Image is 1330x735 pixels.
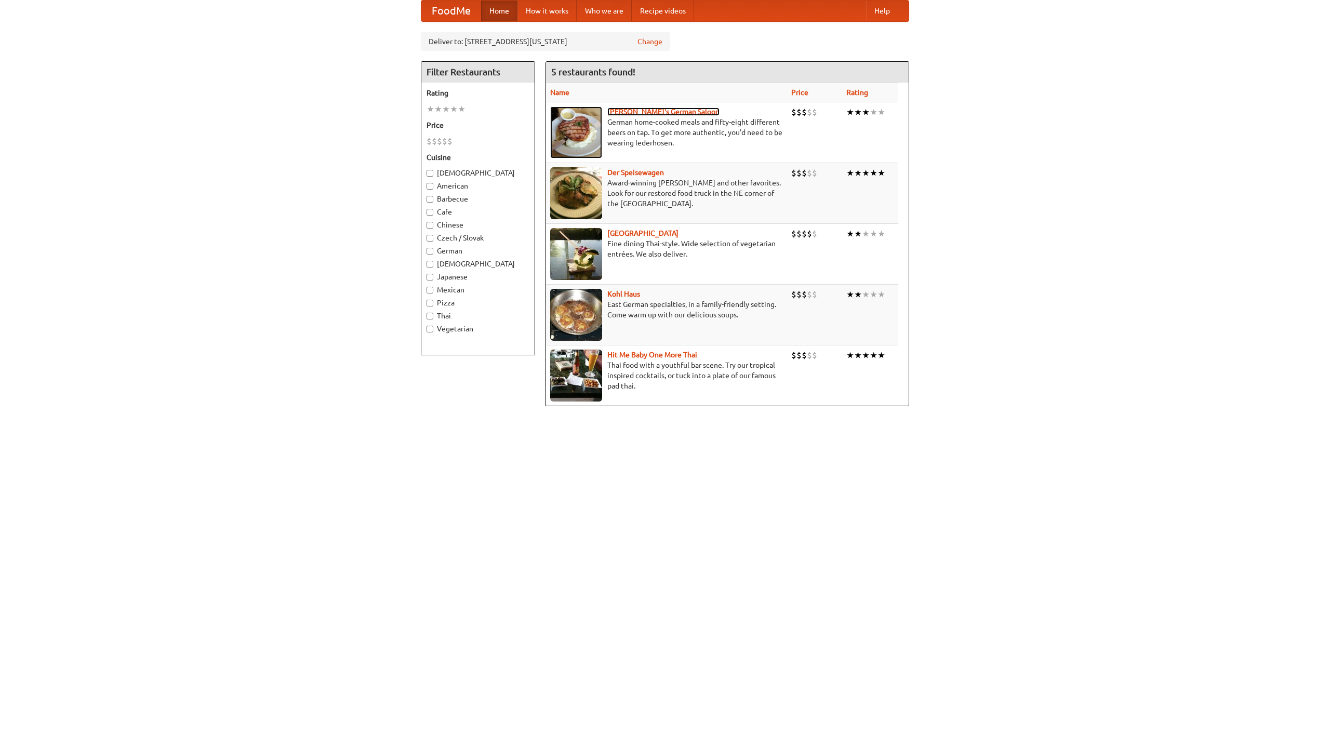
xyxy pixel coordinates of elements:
a: Help [866,1,898,21]
li: $ [802,289,807,300]
li: $ [812,228,817,239]
li: $ [796,167,802,179]
input: [DEMOGRAPHIC_DATA] [427,261,433,268]
li: $ [807,350,812,361]
label: Czech / Slovak [427,233,529,243]
h4: Filter Restaurants [421,62,535,83]
h5: Cuisine [427,152,529,163]
a: Hit Me Baby One More Thai [607,351,697,359]
p: Award-winning [PERSON_NAME] and other favorites. Look for our restored food truck in the NE corne... [550,178,783,209]
li: ★ [846,289,854,300]
input: German [427,248,433,255]
li: ★ [862,167,870,179]
img: kohlhaus.jpg [550,289,602,341]
label: German [427,246,529,256]
input: Pizza [427,300,433,306]
label: Japanese [427,272,529,282]
input: [DEMOGRAPHIC_DATA] [427,170,433,177]
div: Deliver to: [STREET_ADDRESS][US_STATE] [421,32,670,51]
li: $ [802,350,807,361]
li: ★ [862,350,870,361]
li: $ [807,289,812,300]
li: ★ [877,167,885,179]
li: ★ [846,106,854,118]
li: $ [427,136,432,147]
li: ★ [854,106,862,118]
a: Recipe videos [632,1,694,21]
li: ★ [458,103,465,115]
li: $ [432,136,437,147]
li: ★ [846,350,854,361]
label: Mexican [427,285,529,295]
li: $ [802,228,807,239]
li: $ [812,350,817,361]
li: ★ [862,228,870,239]
p: German home-cooked meals and fifty-eight different beers on tap. To get more authentic, you'd nee... [550,117,783,148]
img: esthers.jpg [550,106,602,158]
label: Pizza [427,298,529,308]
li: $ [796,106,802,118]
img: babythai.jpg [550,350,602,402]
a: Rating [846,88,868,97]
a: Who we are [577,1,632,21]
li: $ [812,106,817,118]
label: Vegetarian [427,324,529,334]
a: Price [791,88,808,97]
input: Czech / Slovak [427,235,433,242]
li: $ [791,289,796,300]
input: Chinese [427,222,433,229]
img: speisewagen.jpg [550,167,602,219]
input: Barbecue [427,196,433,203]
input: Vegetarian [427,326,433,332]
li: ★ [870,289,877,300]
li: ★ [877,350,885,361]
li: $ [812,289,817,300]
li: ★ [846,228,854,239]
label: [DEMOGRAPHIC_DATA] [427,168,529,178]
label: Barbecue [427,194,529,204]
li: ★ [854,228,862,239]
li: $ [791,228,796,239]
label: Cafe [427,207,529,217]
h5: Price [427,120,529,130]
a: Name [550,88,569,97]
label: [DEMOGRAPHIC_DATA] [427,259,529,269]
li: ★ [870,167,877,179]
input: Cafe [427,209,433,216]
li: $ [807,106,812,118]
ng-pluralize: 5 restaurants found! [551,67,635,77]
p: East German specialties, in a family-friendly setting. Come warm up with our delicious soups. [550,299,783,320]
li: ★ [870,228,877,239]
a: [PERSON_NAME]'s German Saloon [607,108,720,116]
a: Der Speisewagen [607,168,664,177]
li: $ [437,136,442,147]
li: ★ [846,167,854,179]
p: Thai food with a youthful bar scene. Try our tropical inspired cocktails, or tuck into a plate of... [550,360,783,391]
a: Home [481,1,517,21]
a: Kohl Haus [607,290,640,298]
li: $ [812,167,817,179]
li: $ [447,136,453,147]
label: American [427,181,529,191]
li: $ [442,136,447,147]
li: ★ [427,103,434,115]
li: ★ [862,106,870,118]
li: $ [796,228,802,239]
label: Thai [427,311,529,321]
li: ★ [854,350,862,361]
li: ★ [877,289,885,300]
input: Japanese [427,274,433,280]
li: ★ [442,103,450,115]
li: $ [791,350,796,361]
li: $ [791,106,796,118]
li: ★ [877,106,885,118]
li: $ [807,228,812,239]
a: How it works [517,1,577,21]
b: [GEOGRAPHIC_DATA] [607,229,679,237]
li: $ [807,167,812,179]
li: ★ [434,103,442,115]
li: ★ [870,350,877,361]
p: Fine dining Thai-style. Wide selection of vegetarian entrées. We also deliver. [550,238,783,259]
